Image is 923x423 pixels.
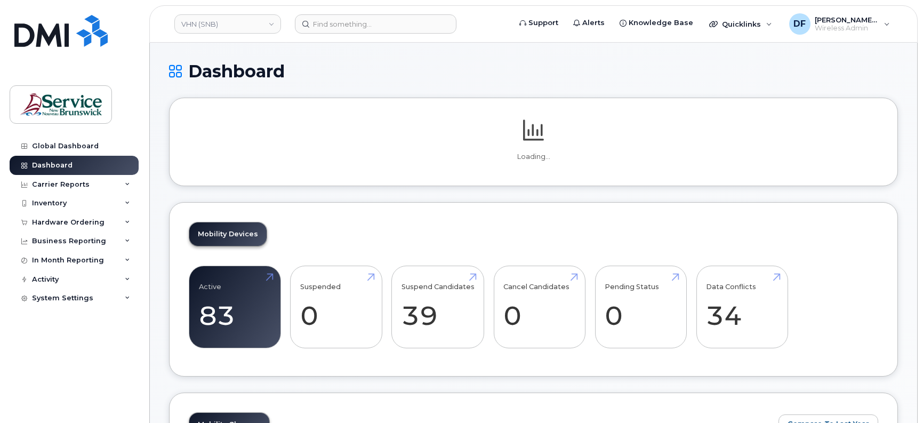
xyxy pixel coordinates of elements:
[402,272,475,342] a: Suspend Candidates 39
[189,222,267,246] a: Mobility Devices
[199,272,271,342] a: Active 83
[503,272,575,342] a: Cancel Candidates 0
[189,152,878,162] p: Loading...
[169,62,898,81] h1: Dashboard
[605,272,677,342] a: Pending Status 0
[300,272,372,342] a: Suspended 0
[706,272,778,342] a: Data Conflicts 34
